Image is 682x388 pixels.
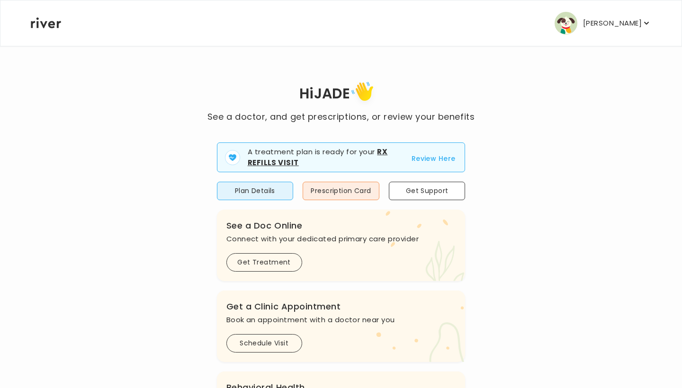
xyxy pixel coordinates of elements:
[248,147,400,168] p: A treatment plan is ready for your
[207,110,475,123] p: See a doctor, and get prescriptions, or review your benefits
[226,253,302,272] button: Get Treatment
[226,219,456,232] h3: See a Doc Online
[226,334,302,353] button: Schedule Visit
[303,182,379,200] button: Prescription Card
[555,12,577,35] img: user avatar
[226,232,456,246] p: Connect with your dedicated primary care provider
[217,182,294,200] button: Plan Details
[207,79,475,110] h1: Hi JADE
[583,17,642,30] p: [PERSON_NAME]
[389,182,466,200] button: Get Support
[555,12,651,35] button: user avatar[PERSON_NAME]
[226,313,456,326] p: Book an appointment with a doctor near you
[226,300,456,313] h3: Get a Clinic Appointment
[248,147,388,168] strong: Rx Refills Visit
[412,153,456,164] button: Review Here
